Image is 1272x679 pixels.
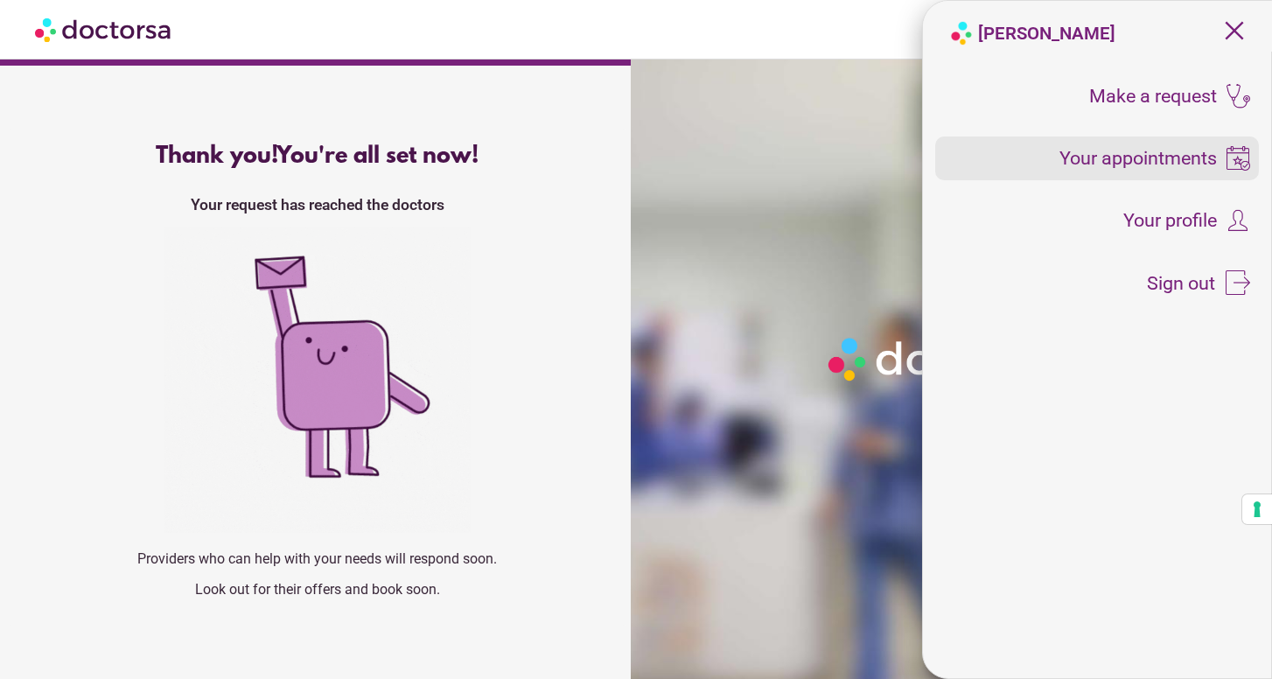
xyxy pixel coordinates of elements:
[191,196,444,213] strong: Your request has reached the doctors
[821,331,1076,388] img: Logo-Doctorsa-trans-White-partial-flat.png
[1226,146,1250,171] img: icons8-booking-100.png
[1218,14,1251,47] span: close
[37,143,598,170] div: Thank you!
[978,23,1115,44] strong: [PERSON_NAME]
[35,10,173,49] img: Doctorsa.com
[1226,84,1250,108] img: icons8-stethoscope-100.png
[37,581,598,598] p: Look out for their offers and book soon.
[949,21,974,45] img: logo-doctorsa-baloon.png
[1226,208,1250,233] img: icons8-customer-100.png
[1059,149,1217,168] span: Your appointments
[1123,211,1217,230] span: Your profile
[1089,87,1217,106] span: Make a request
[164,227,471,533] img: success
[276,143,479,170] span: You're all set now!
[1226,270,1250,295] img: icons8-sign-out-50.png
[1242,494,1272,524] button: Your consent preferences for tracking technologies
[37,550,598,567] p: Providers who can help with your needs will respond soon.
[1147,274,1215,293] span: Sign out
